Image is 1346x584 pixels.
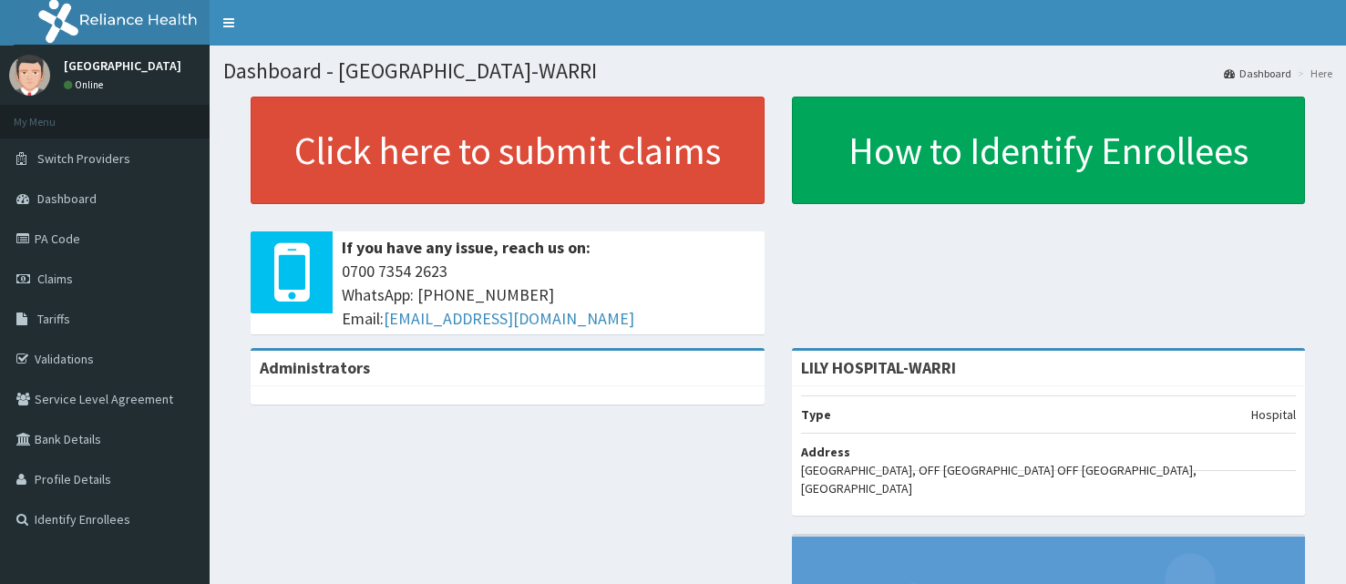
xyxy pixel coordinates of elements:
b: Address [801,444,850,460]
strong: LILY HOSPITAL-WARRI [801,357,956,378]
span: Dashboard [37,190,97,207]
a: Click here to submit claims [251,97,765,204]
span: Switch Providers [37,150,130,167]
li: Here [1293,66,1332,81]
b: If you have any issue, reach us on: [342,237,591,258]
a: How to Identify Enrollees [792,97,1306,204]
h1: Dashboard - [GEOGRAPHIC_DATA]-WARRI [223,59,1332,83]
a: Dashboard [1224,66,1291,81]
span: 0700 7354 2623 WhatsApp: [PHONE_NUMBER] Email: [342,260,755,330]
span: Claims [37,271,73,287]
span: Tariffs [37,311,70,327]
a: [EMAIL_ADDRESS][DOMAIN_NAME] [384,308,634,329]
p: [GEOGRAPHIC_DATA], OFF [GEOGRAPHIC_DATA] OFF [GEOGRAPHIC_DATA], [GEOGRAPHIC_DATA] [801,461,1297,497]
p: Hospital [1251,405,1296,424]
img: User Image [9,55,50,96]
b: Type [801,406,831,423]
p: [GEOGRAPHIC_DATA] [64,59,181,72]
a: Online [64,78,108,91]
b: Administrators [260,357,370,378]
